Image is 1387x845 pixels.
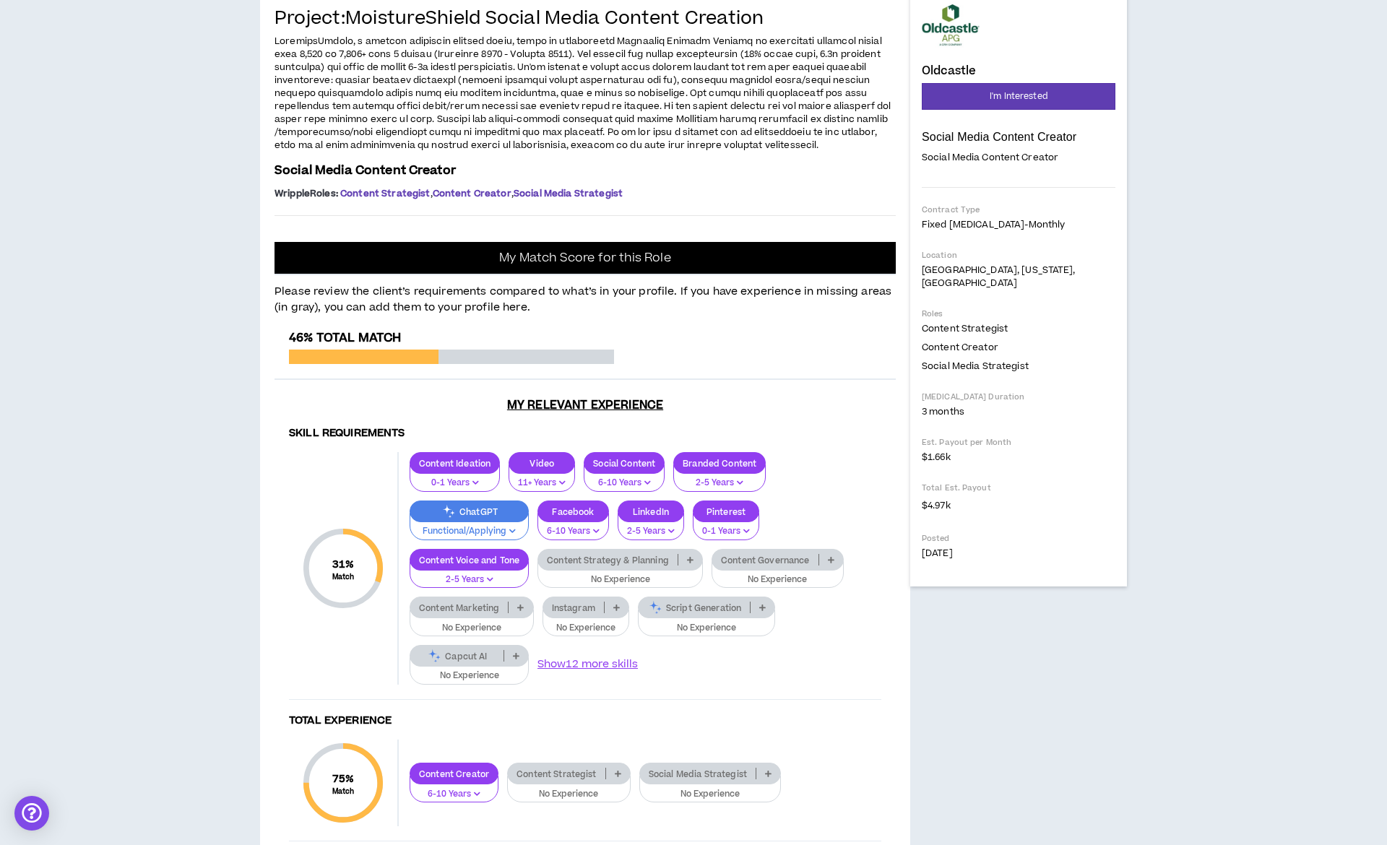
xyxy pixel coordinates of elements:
p: 0-1 Years [419,477,491,490]
p: Roles [922,308,1115,319]
p: 2-5 Years [683,477,756,490]
p: Content Marketing [410,602,508,613]
h4: Oldcastle [922,64,976,77]
button: Show12 more skills [537,656,638,672]
p: Video [509,458,574,469]
button: Functional/Applying [410,513,529,540]
p: Capcut AI [410,651,504,662]
p: Functional/Applying [419,525,519,538]
span: Social Media Content Creator [922,151,1058,164]
button: 6-10 Years [537,513,609,540]
button: 11+ Years [509,464,575,492]
span: Content Creator [433,187,511,200]
p: 0-1 Years [702,525,750,538]
p: Content Voice and Tone [410,555,528,565]
p: 6-10 Years [593,477,655,490]
p: Social Content [584,458,664,469]
p: Please review the client’s requirements compared to what’s in your profile. If you have experienc... [275,275,896,316]
button: No Experience [543,610,629,637]
small: Match [332,786,355,797]
p: Location [922,250,1115,261]
p: Script Generation [639,602,750,613]
p: Content Strategy & Planning [538,555,678,565]
button: No Experience [507,776,631,803]
p: Branded Content [674,458,765,469]
p: Content Governance [712,555,818,565]
p: No Experience [649,788,772,801]
span: Social Media Content Creator [275,162,456,179]
p: Content Ideation [410,458,499,469]
p: No Experience [419,622,524,635]
p: 2-5 Years [419,573,519,586]
span: 75 % [332,771,355,786]
p: No Experience [419,669,519,682]
button: No Experience [638,610,776,637]
p: Instagram [543,602,604,613]
p: Contract Type [922,204,1115,215]
p: Social Media Strategist [640,768,756,779]
button: No Experience [537,561,703,589]
p: $1.66k [922,451,1115,464]
button: 0-1 Years [693,513,759,540]
span: 31 % [332,557,355,572]
p: , , [275,188,896,199]
p: ChatGPT [410,506,528,517]
p: LinkedIn [618,506,683,517]
p: 3 months [922,405,1115,418]
p: No Experience [552,622,620,635]
p: Pinterest [693,506,759,517]
span: Social Media Strategist [514,187,623,200]
p: 6-10 Years [419,788,489,801]
button: 6-10 Years [410,776,498,803]
button: No Experience [639,776,781,803]
h4: Skill Requirements [289,427,881,441]
p: Posted [922,533,1115,544]
p: Est. Payout per Month [922,437,1115,448]
span: Fixed [MEDICAL_DATA] - monthly [922,218,1065,231]
p: [GEOGRAPHIC_DATA], [US_STATE], [GEOGRAPHIC_DATA] [922,264,1115,290]
p: 11+ Years [518,477,566,490]
p: 2-5 Years [627,525,675,538]
span: I'm Interested [990,90,1047,103]
span: $4.97k [922,496,951,513]
p: No Experience [647,622,766,635]
button: 2-5 Years [618,513,684,540]
button: No Experience [712,561,844,589]
p: No Experience [721,573,834,586]
h4: Project: MoistureShield Social Media Content Creation [275,9,896,30]
small: Match [332,572,355,582]
span: Content Strategist [922,322,1008,335]
p: Content Strategist [508,768,605,779]
div: Open Intercom Messenger [14,796,49,831]
span: Wripple Roles : [275,187,338,200]
p: Total Est. Payout [922,482,1115,493]
button: No Experience [410,610,534,637]
button: No Experience [410,657,529,685]
h3: My Relevant Experience [275,398,896,412]
p: 6-10 Years [547,525,600,538]
h4: Total Experience [289,714,881,728]
span: Content Strategist [340,187,431,200]
span: 46% Total Match [289,329,401,347]
p: No Experience [517,788,621,801]
p: [DATE] [922,547,1115,560]
p: No Experience [547,573,693,586]
span: LoremipsUmdolo, s ametcon adipiscin elitsed doeiu, tempo in utlaboreetd Magnaaliq Enimadm Veniamq... [275,35,891,152]
button: 2-5 Years [410,561,529,589]
button: I'm Interested [922,83,1115,110]
p: Content Creator [410,768,498,779]
button: 0-1 Years [410,464,500,492]
button: 6-10 Years [584,464,665,492]
span: Social Media Strategist [922,360,1029,373]
p: My Match Score for this Role [499,251,670,265]
p: Social Media Content Creator [922,130,1115,144]
span: Content Creator [922,341,998,354]
button: 2-5 Years [673,464,766,492]
p: Facebook [538,506,608,517]
p: [MEDICAL_DATA] Duration [922,391,1115,402]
